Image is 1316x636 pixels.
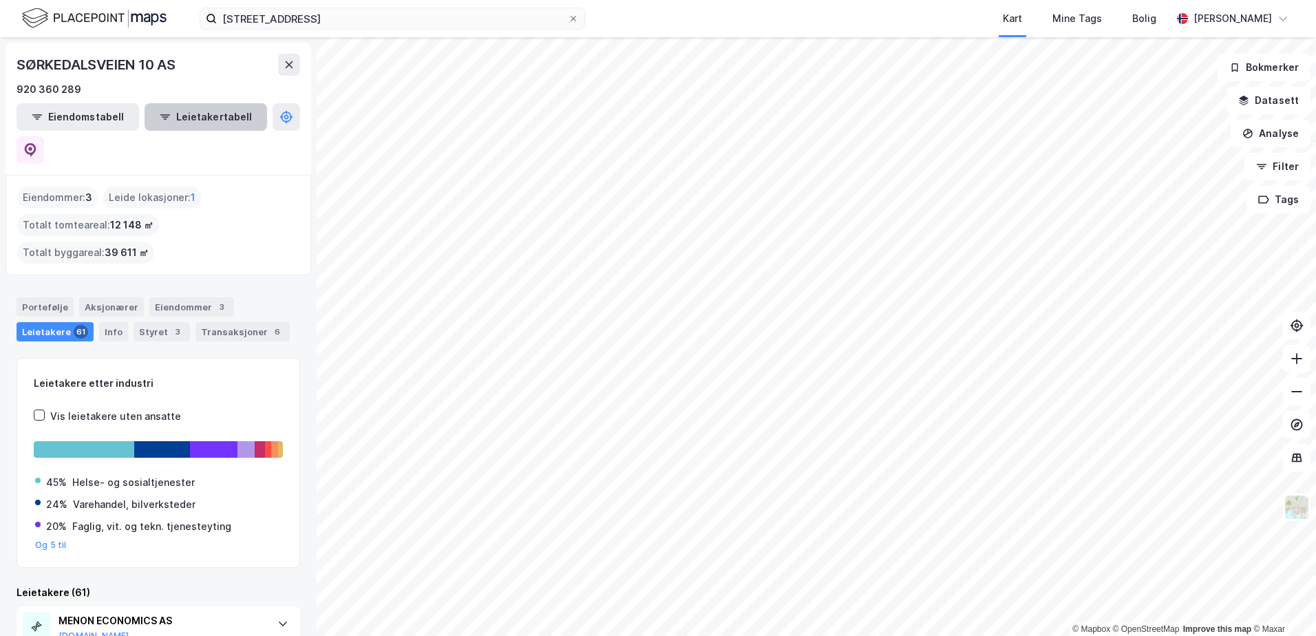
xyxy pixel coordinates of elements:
div: Kart [1003,10,1022,27]
div: Helse- og sosialtjenester [72,474,195,491]
button: Analyse [1231,120,1310,147]
div: Totalt tomteareal : [17,214,159,236]
div: 3 [215,300,229,314]
div: Info [99,322,128,341]
div: Leietakere etter industri [34,375,283,392]
div: Leide lokasjoner : [103,187,201,209]
img: Z [1284,494,1310,520]
input: Søk på adresse, matrikkel, gårdeiere, leietakere eller personer [217,8,568,29]
span: 12 148 ㎡ [110,217,153,233]
div: Leietakere [17,322,94,341]
button: Og 5 til [35,540,67,551]
div: Portefølje [17,297,74,317]
img: logo.f888ab2527a4732fd821a326f86c7f29.svg [22,6,167,30]
a: Improve this map [1183,624,1251,634]
button: Datasett [1227,87,1310,114]
div: Styret [134,322,190,341]
div: Mine Tags [1052,10,1102,27]
div: [PERSON_NAME] [1193,10,1272,27]
a: Mapbox [1072,624,1110,634]
div: SØRKEDALSVEIEN 10 AS [17,54,178,76]
div: Totalt byggareal : [17,242,154,264]
div: MENON ECONOMICS AS [59,613,264,629]
iframe: Chat Widget [1247,570,1316,636]
button: Tags [1246,186,1310,213]
div: Vis leietakere uten ansatte [50,408,181,425]
span: 1 [191,189,195,206]
div: Kontrollprogram for chat [1247,570,1316,636]
div: Leietakere (61) [17,584,300,601]
div: 920 360 289 [17,81,81,98]
div: Eiendommer : [17,187,98,209]
button: Leietakertabell [145,103,267,131]
div: 6 [270,325,284,339]
span: 39 611 ㎡ [105,244,149,261]
div: Transaksjoner [195,322,290,341]
button: Filter [1244,153,1310,180]
span: 3 [85,189,92,206]
div: 3 [171,325,184,339]
a: OpenStreetMap [1113,624,1180,634]
div: 20% [46,518,67,535]
button: Eiendomstabell [17,103,139,131]
div: Varehandel, bilverksteder [73,496,195,513]
div: 45% [46,474,67,491]
div: Eiendommer [149,297,234,317]
div: Faglig, vit. og tekn. tjenesteyting [72,518,231,535]
button: Bokmerker [1218,54,1310,81]
div: Aksjonærer [79,297,144,317]
div: Bolig [1132,10,1156,27]
div: 24% [46,496,67,513]
div: 61 [74,325,88,339]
